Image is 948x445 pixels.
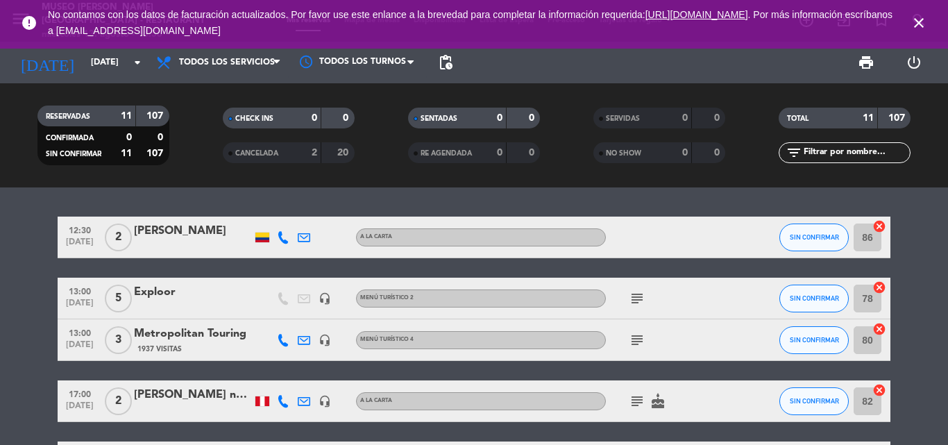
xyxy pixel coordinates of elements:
strong: 0 [158,133,166,142]
span: Menú turístico 4 [360,337,414,342]
strong: 0 [497,148,502,158]
span: RE AGENDADA [421,150,472,157]
i: cancel [872,322,886,336]
span: pending_actions [437,54,454,71]
i: cancel [872,219,886,233]
i: arrow_drop_down [129,54,146,71]
div: Exploor [134,283,252,301]
i: headset_mic [319,395,331,408]
i: headset_mic [319,334,331,346]
span: CHECK INS [235,115,273,122]
span: No contamos con los datos de facturación actualizados. Por favor use este enlance a la brevedad p... [48,9,892,36]
span: [DATE] [62,401,97,417]
input: Filtrar por nombre... [802,145,910,160]
strong: 107 [146,111,166,121]
strong: 107 [888,113,908,123]
span: A la carta [360,398,392,403]
span: 13:00 [62,324,97,340]
span: CONFIRMADA [46,135,94,142]
strong: 11 [121,149,132,158]
span: SIN CONFIRMAR [790,336,839,344]
strong: 0 [714,148,722,158]
button: SIN CONFIRMAR [779,326,849,354]
div: LOG OUT [890,42,938,83]
span: RESERVADAS [46,113,90,120]
span: SENTADAS [421,115,457,122]
span: 5 [105,285,132,312]
i: filter_list [786,144,802,161]
i: close [911,15,927,31]
strong: 2 [312,148,317,158]
span: 3 [105,326,132,354]
strong: 0 [714,113,722,123]
a: [URL][DOMAIN_NAME] [645,9,748,20]
span: print [858,54,874,71]
span: 17:00 [62,385,97,401]
i: subject [629,290,645,307]
strong: 11 [863,113,874,123]
strong: 0 [497,113,502,123]
strong: 0 [682,113,688,123]
a: . Por más información escríbanos a [EMAIL_ADDRESS][DOMAIN_NAME] [48,9,892,36]
span: Todos los servicios [179,58,275,67]
strong: 0 [312,113,317,123]
i: subject [629,393,645,410]
i: cancel [872,383,886,397]
span: SIN CONFIRMAR [46,151,101,158]
i: cake [650,393,666,410]
span: 2 [105,387,132,415]
div: Metropolitan Touring [134,325,252,343]
i: error [21,15,37,31]
span: Menú turístico 2 [360,295,414,301]
span: NO SHOW [606,150,641,157]
span: SIN CONFIRMAR [790,233,839,241]
span: SERVIDAS [606,115,640,122]
span: A la Carta [360,234,392,240]
button: SIN CONFIRMAR [779,285,849,312]
span: [DATE] [62,299,97,314]
span: SIN CONFIRMAR [790,294,839,302]
div: [PERSON_NAME] [134,222,252,240]
strong: 0 [529,113,537,123]
i: subject [629,332,645,349]
span: 12:30 [62,221,97,237]
strong: 0 [126,133,132,142]
strong: 11 [121,111,132,121]
span: 2 [105,224,132,251]
strong: 0 [343,113,351,123]
span: TOTAL [787,115,809,122]
i: [DATE] [10,47,84,78]
strong: 0 [529,148,537,158]
button: SIN CONFIRMAR [779,387,849,415]
i: cancel [872,280,886,294]
span: 1937 Visitas [137,344,182,355]
div: [PERSON_NAME] nayn [PERSON_NAME] [134,386,252,404]
span: SIN CONFIRMAR [790,397,839,405]
strong: 107 [146,149,166,158]
strong: 0 [682,148,688,158]
i: power_settings_new [906,54,922,71]
i: headset_mic [319,292,331,305]
span: [DATE] [62,340,97,356]
strong: 20 [337,148,351,158]
span: 13:00 [62,283,97,299]
button: SIN CONFIRMAR [779,224,849,251]
span: CANCELADA [235,150,278,157]
span: [DATE] [62,237,97,253]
